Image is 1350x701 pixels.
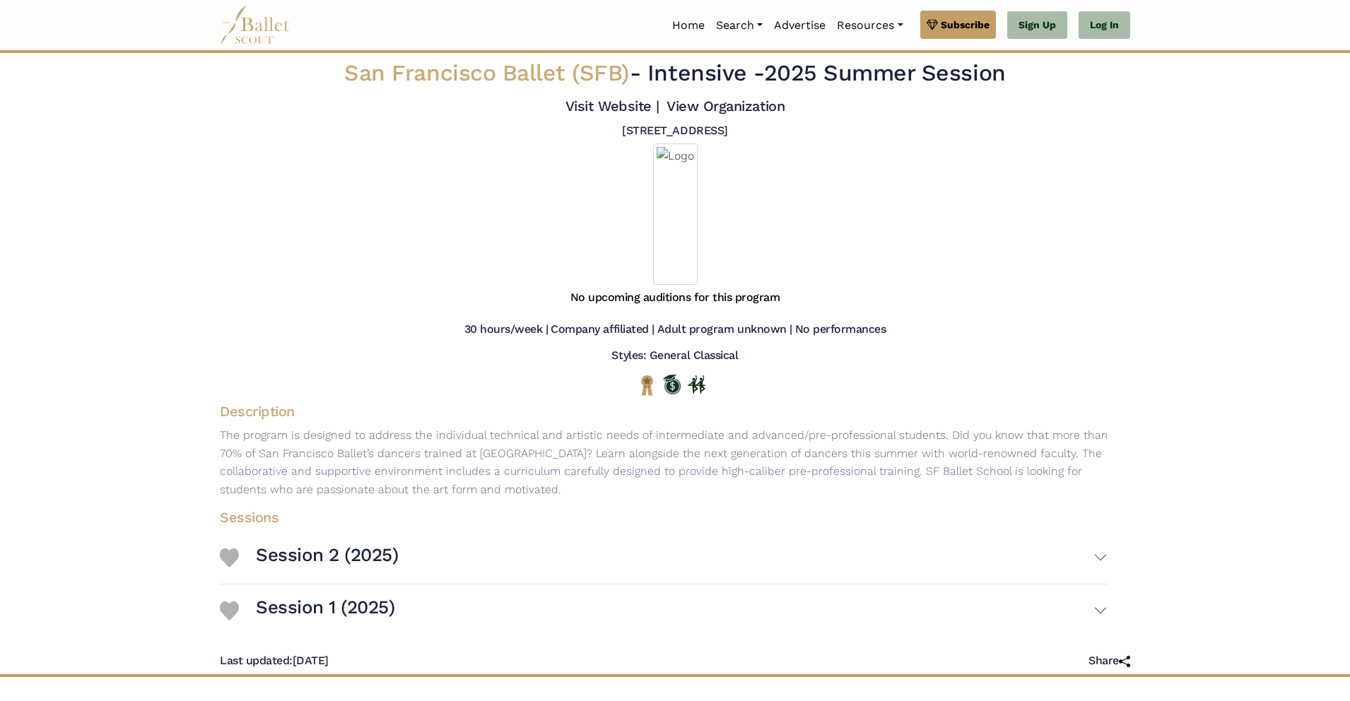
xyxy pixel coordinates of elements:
span: San Francisco Ballet (SFB) [344,59,630,86]
h3: Session 2 (2025) [256,543,398,567]
h5: Share [1088,654,1130,668]
img: In Person [688,375,705,394]
button: Session 2 (2025) [256,538,1108,579]
p: The program is designed to address the individual technical and artistic needs of intermediate an... [209,426,1141,498]
a: Advertise [768,11,831,40]
h5: [STREET_ADDRESS] [622,124,727,139]
img: Offers Scholarship [663,375,681,394]
a: Log In [1079,11,1130,40]
img: Heart [220,601,239,620]
h5: Company affiliated | [551,322,654,337]
h5: [DATE] [220,654,329,668]
a: Subscribe [920,11,996,39]
h4: Sessions [209,508,1119,526]
a: Search [710,11,768,40]
h5: Styles: General Classical [611,348,738,363]
h3: Session 1 (2025) [256,596,394,620]
a: View Organization [667,98,785,114]
img: Logo [653,143,698,285]
button: Session 1 (2025) [256,590,1108,631]
img: Heart [220,548,239,567]
h5: Adult program unknown | [657,322,792,337]
h2: - 2025 Summer Session [298,59,1052,88]
h4: Description [209,402,1141,420]
span: Intensive - [647,59,764,86]
a: Resources [831,11,908,40]
h5: No performances [795,322,886,337]
img: National [638,375,656,396]
span: Last updated: [220,654,293,667]
a: Home [667,11,710,40]
span: Subscribe [941,17,990,33]
h5: 30 hours/week | [464,322,548,337]
a: Visit Website | [565,98,659,114]
img: gem.svg [927,17,938,33]
h5: No upcoming auditions for this program [570,290,780,305]
a: Sign Up [1007,11,1067,40]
